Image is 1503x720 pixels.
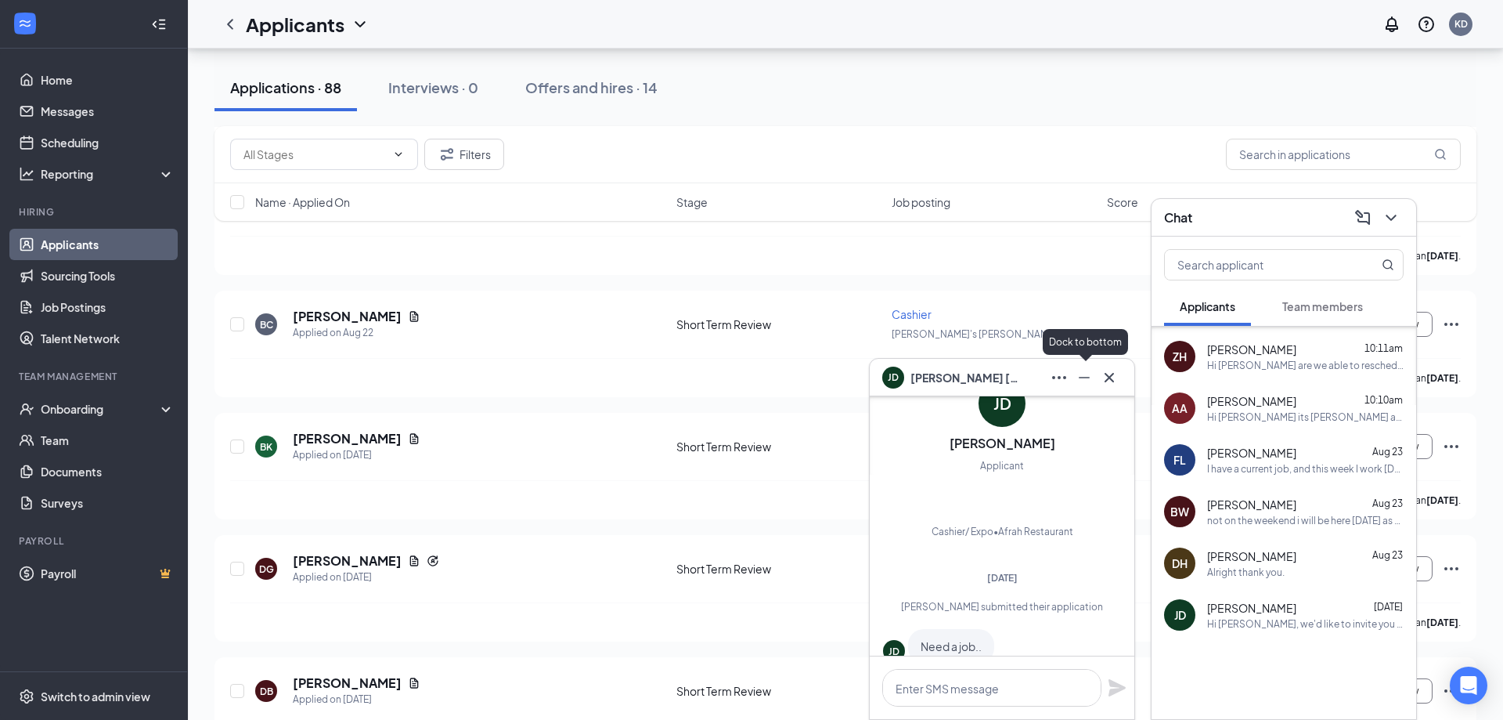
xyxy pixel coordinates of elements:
[676,561,882,577] div: Short Term Review
[883,600,1121,613] div: [PERSON_NAME] submitted their application
[19,534,171,548] div: Payroll
[1164,209,1192,226] h3: Chat
[1107,194,1138,210] span: Score
[1353,208,1372,227] svg: ComposeMessage
[1364,394,1403,406] span: 10:10am
[1173,349,1187,364] div: ZH
[1097,365,1122,390] button: Cross
[1050,368,1069,387] svg: Ellipses
[41,558,175,589] a: PayrollCrown
[1207,445,1296,461] span: [PERSON_NAME]
[1207,514,1404,527] div: not on the weekend i will be here [DATE] as well if that works
[260,318,273,331] div: BC
[293,308,402,325] h5: [PERSON_NAME]
[293,430,402,447] h5: [PERSON_NAME]
[987,572,1018,584] span: [DATE]
[980,458,1024,474] div: Applicant
[246,11,344,38] h1: Applicants
[676,683,882,699] div: Short Term Review
[1207,393,1296,409] span: [PERSON_NAME]
[19,166,34,182] svg: Analysis
[1454,17,1468,31] div: KD
[892,307,932,321] span: Cashier
[1434,148,1447,161] svg: MagnifyingGlass
[1180,299,1235,313] span: Applicants
[1207,548,1296,564] span: [PERSON_NAME]
[41,456,175,487] a: Documents
[1426,250,1458,262] b: [DATE]
[293,447,420,463] div: Applied on [DATE]
[1072,365,1097,390] button: Minimize
[676,194,708,210] span: Stage
[1372,446,1403,458] span: Aug 23
[19,689,34,704] svg: Settings
[1442,315,1461,334] svg: Ellipses
[351,15,369,34] svg: ChevronDown
[424,139,504,170] button: Filter Filters
[408,677,420,689] svg: Document
[392,148,405,161] svg: ChevronDown
[41,291,175,323] a: Job Postings
[1207,462,1404,476] div: I have a current job, and this week I work [DATE], [DATE] and [DATE] night
[427,555,439,567] svg: Reapply
[1207,600,1296,616] span: [PERSON_NAME]
[1170,504,1189,519] div: BW
[438,145,456,164] svg: Filter
[892,328,1057,340] span: [PERSON_NAME]'s [PERSON_NAME]
[41,323,175,354] a: Talent Network
[1442,559,1461,578] svg: Ellipses
[910,369,1020,386] span: [PERSON_NAME] [PERSON_NAME]
[892,194,950,210] span: Job posting
[1382,15,1401,34] svg: Notifications
[151,16,167,32] svg: Collapse
[1450,667,1487,704] div: Open Intercom Messenger
[1372,549,1403,561] span: Aug 23
[1426,372,1458,384] b: [DATE]
[1382,208,1400,227] svg: ChevronDown
[1442,437,1461,456] svg: Ellipses
[221,15,240,34] a: ChevronLeft
[950,435,1055,452] h3: [PERSON_NAME]
[1207,411,1404,424] div: Hi [PERSON_NAME] its [PERSON_NAME] are we able to resechedule for [DATE] ?
[1364,342,1403,354] span: 10:11am
[1426,617,1458,628] b: [DATE]
[921,639,982,653] span: Need a job..
[1047,365,1072,390] button: Ellipses
[388,78,478,97] div: Interviews · 0
[993,393,1011,414] div: JD
[19,401,34,417] svg: UserCheck
[1442,682,1461,700] svg: Ellipses
[1108,678,1126,697] svg: Plane
[293,570,439,585] div: Applied on [DATE]
[408,555,420,567] svg: Document
[293,692,420,707] div: Applied on [DATE]
[1100,368,1119,387] svg: Cross
[1226,139,1461,170] input: Search in applications
[1426,494,1458,506] b: [DATE]
[41,64,175,96] a: Home
[41,229,175,260] a: Applicants
[1174,607,1186,623] div: JD
[1207,566,1285,579] div: Alright thank you.
[41,260,175,291] a: Sourcing Tools
[1382,259,1394,271] svg: MagnifyingGlass
[408,310,420,323] svg: Document
[41,166,175,182] div: Reporting
[293,325,420,341] div: Applied on Aug 22
[888,645,899,658] div: JD
[41,401,161,417] div: Onboarding
[17,16,33,31] svg: WorkstreamLogo
[1075,368,1094,387] svg: Minimize
[408,432,420,445] svg: Document
[1207,359,1404,372] div: Hi [PERSON_NAME] are we able to reschedule for [DATE]?
[260,440,272,454] div: BK
[293,552,402,570] h5: [PERSON_NAME]
[1172,555,1188,571] div: DH
[1207,617,1404,631] div: Hi [PERSON_NAME], we'd like to invite you to a meeting with Afrah Restaurant for Cashier/ Expo at...
[1207,342,1296,357] span: [PERSON_NAME]
[41,487,175,519] a: Surveys
[1372,497,1403,509] span: Aug 23
[932,524,1073,540] div: Cashier/ Expo • Afrah Restaurant
[19,205,171,219] div: Hiring
[259,563,274,576] div: DG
